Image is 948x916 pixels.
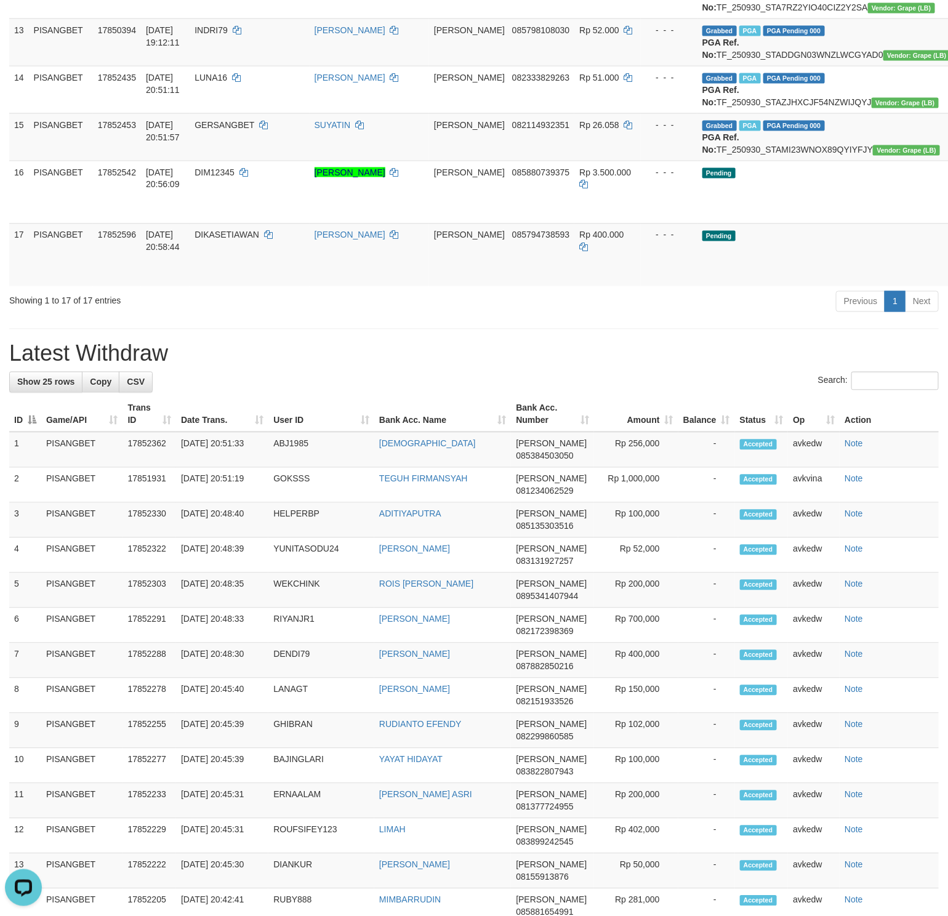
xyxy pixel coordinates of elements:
span: 17852596 [98,230,136,240]
span: [DATE] 20:58:44 [146,230,180,252]
td: - [678,713,735,749]
td: 2 [9,468,41,503]
td: PISANGBET [41,678,123,713]
a: ADITIYAPUTRA [379,509,441,519]
div: - - - [646,71,693,84]
td: 17852277 [123,749,177,784]
span: Copy 082172398369 to clipboard [516,627,573,637]
span: Accepted [740,826,777,836]
th: Bank Acc. Number: activate to sort column ascending [511,397,594,432]
a: [PERSON_NAME] [379,649,450,659]
td: 17852233 [123,784,177,819]
span: Grabbed [702,26,737,36]
td: avkedw [788,573,840,608]
td: - [678,749,735,784]
td: 16 [9,161,29,223]
span: Rp 400.000 [579,230,624,240]
td: 6 [9,608,41,643]
span: Accepted [740,896,777,906]
td: PISANGBET [41,854,123,889]
td: avkedw [788,608,840,643]
span: [PERSON_NAME] [516,614,587,624]
th: Action [840,397,939,432]
td: 13 [9,18,29,66]
a: Note [845,685,863,694]
td: [DATE] 20:45:39 [176,713,268,749]
span: Accepted [740,685,777,696]
a: Show 25 rows [9,372,82,393]
td: [DATE] 20:48:40 [176,503,268,538]
span: [PERSON_NAME] [434,167,505,177]
span: Rp 51.000 [579,73,619,82]
a: LIMAH [379,825,406,835]
span: Accepted [740,790,777,801]
td: PISANGBET [29,161,93,223]
td: 12 [9,819,41,854]
span: Copy 0895341407944 to clipboard [516,592,578,601]
td: PISANGBET [41,573,123,608]
a: Copy [82,372,119,393]
div: - - - [646,24,693,36]
span: Pending [702,168,736,179]
td: Rp 52,000 [594,538,678,573]
td: avkedw [788,819,840,854]
span: Rp 52.000 [579,25,619,35]
td: 17851931 [123,468,177,503]
span: LUNA16 [195,73,227,82]
a: Next [905,291,939,312]
span: Accepted [740,720,777,731]
span: Vendor URL: https://dashboard.q2checkout.com/secure [873,145,940,156]
td: PISANGBET [41,713,123,749]
span: DIM12345 [195,167,235,177]
a: 1 [885,291,906,312]
span: [PERSON_NAME] [516,649,587,659]
span: Copy 087882850216 to clipboard [516,662,573,672]
td: PISANGBET [41,503,123,538]
div: - - - [646,166,693,179]
td: RIYANJR1 [268,608,374,643]
button: Open LiveChat chat widget [5,5,42,42]
label: Search: [818,372,939,390]
span: Copy [90,377,111,387]
a: [PERSON_NAME] [379,685,450,694]
td: 15 [9,113,29,161]
td: Rp 200,000 [594,573,678,608]
td: 17852288 [123,643,177,678]
span: Vendor URL: https://dashboard.q2checkout.com/secure [868,3,935,14]
span: DIKASETIAWAN [195,230,259,240]
td: PISANGBET [41,608,123,643]
a: Note [845,579,863,589]
span: [PERSON_NAME] [516,685,587,694]
td: 17852322 [123,538,177,573]
a: Note [845,825,863,835]
td: Rp 100,000 [594,749,678,784]
td: PISANGBET [41,468,123,503]
span: Copy 081377724955 to clipboard [516,802,573,812]
span: Grabbed [702,121,737,131]
a: [PERSON_NAME] [315,167,385,177]
span: Copy 083131927257 to clipboard [516,556,573,566]
td: Rp 150,000 [594,678,678,713]
span: Copy 082114932351 to clipboard [512,120,569,130]
span: Accepted [740,545,777,555]
th: Game/API: activate to sort column ascending [41,397,123,432]
td: [DATE] 20:51:19 [176,468,268,503]
td: DIANKUR [268,854,374,889]
td: GHIBRAN [268,713,374,749]
td: [DATE] 20:48:39 [176,538,268,573]
span: [PERSON_NAME] [434,73,505,82]
span: PGA Pending [763,26,825,36]
td: - [678,643,735,678]
span: Copy 08155913876 to clipboard [516,872,569,882]
th: ID: activate to sort column descending [9,397,41,432]
td: avkedw [788,854,840,889]
td: - [678,573,735,608]
td: 17852255 [123,713,177,749]
span: Accepted [740,615,777,625]
td: YUNITASODU24 [268,538,374,573]
span: [PERSON_NAME] [516,579,587,589]
td: 17852330 [123,503,177,538]
span: 17850394 [98,25,136,35]
td: [DATE] 20:48:30 [176,643,268,678]
div: - - - [646,119,693,131]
